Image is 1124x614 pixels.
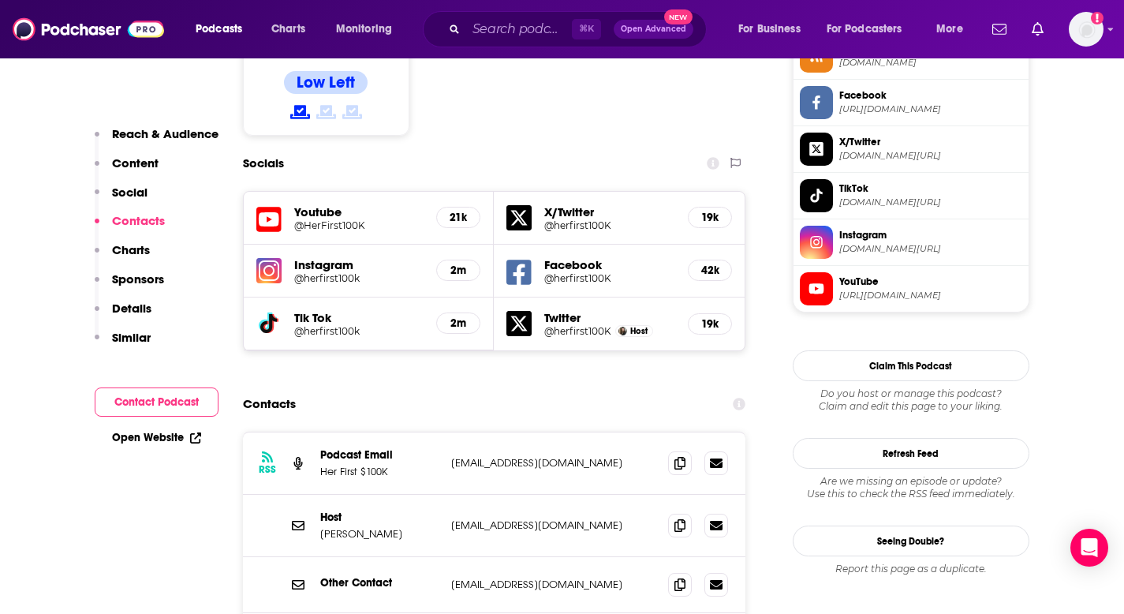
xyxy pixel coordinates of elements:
[450,316,467,330] h5: 2m
[793,475,1029,500] div: Are we missing an episode or update? Use this to check the RSS feed immediately.
[701,264,719,277] h5: 42k
[95,126,218,155] button: Reach & Audience
[544,219,675,231] a: @herfirst100K
[112,242,150,257] p: Charts
[259,463,276,476] h3: RSS
[544,325,611,337] a: @herfirst100K
[112,213,165,228] p: Contacts
[438,11,722,47] div: Search podcasts, credits, & more...
[294,204,424,219] h5: Youtube
[544,310,675,325] h5: Twitter
[800,226,1022,259] a: Instagram[DOMAIN_NAME][URL]
[793,563,1029,575] div: Report this page as a duplicate.
[243,148,284,178] h2: Socials
[95,155,159,185] button: Content
[727,17,820,42] button: open menu
[839,275,1022,289] span: YouTube
[1091,12,1103,24] svg: Add a profile image
[112,126,218,141] p: Reach & Audience
[112,155,159,170] p: Content
[701,317,719,331] h5: 19k
[1025,16,1050,43] a: Show notifications dropdown
[271,18,305,40] span: Charts
[466,17,572,42] input: Search podcasts, credits, & more...
[618,327,627,335] img: Tori Dunlap
[800,272,1022,305] a: YouTube[URL][DOMAIN_NAME]
[839,135,1022,149] span: X/Twitter
[95,301,151,330] button: Details
[839,57,1022,69] span: feeds.megaphone.fm
[793,387,1029,400] span: Do you host or manage this podcast?
[925,17,983,42] button: open menu
[256,258,282,283] img: iconImage
[614,20,693,39] button: Open AdvancedNew
[261,17,315,42] a: Charts
[738,18,801,40] span: For Business
[112,271,164,286] p: Sponsors
[451,456,656,470] p: [EMAIL_ADDRESS][DOMAIN_NAME]
[185,17,263,42] button: open menu
[112,301,151,316] p: Details
[95,185,148,214] button: Social
[243,389,296,419] h2: Contacts
[816,17,925,42] button: open menu
[839,182,1022,196] span: TikTok
[621,25,686,33] span: Open Advanced
[839,88,1022,103] span: Facebook
[793,350,1029,381] button: Claim This Podcast
[320,527,439,541] p: [PERSON_NAME]
[986,16,1013,43] a: Show notifications dropdown
[1069,12,1103,47] img: User Profile
[320,448,439,462] p: Podcast Email
[572,19,601,39] span: ⌘ K
[800,86,1022,119] a: Facebook[URL][DOMAIN_NAME]
[664,9,693,24] span: New
[320,465,439,478] p: Her First $100K
[294,219,424,231] a: @HerFirst100K
[839,103,1022,115] span: https://www.facebook.com/herfirst100K
[336,18,392,40] span: Monitoring
[544,272,675,284] a: @herfirst100K
[839,243,1022,255] span: instagram.com/herfirst100k
[839,290,1022,301] span: https://www.youtube.com/@HerFirst100K
[112,185,148,200] p: Social
[95,271,164,301] button: Sponsors
[294,310,424,325] h5: Tik Tok
[112,431,201,444] a: Open Website
[630,326,648,336] span: Host
[450,264,467,277] h5: 2m
[544,204,675,219] h5: X/Twitter
[325,17,413,42] button: open menu
[839,228,1022,242] span: Instagram
[13,14,164,44] img: Podchaser - Follow, Share and Rate Podcasts
[701,211,719,224] h5: 19k
[320,511,439,524] p: Host
[196,18,242,40] span: Podcasts
[839,197,1022,208] span: tiktok.com/@herfirst100k
[800,179,1022,212] a: TikTok[DOMAIN_NAME][URL]
[1069,12,1103,47] span: Logged in as kbastian
[936,18,963,40] span: More
[95,242,150,271] button: Charts
[294,325,424,337] a: @herfirst100k
[294,272,424,284] a: @herfirst100k
[450,211,467,224] h5: 21k
[451,578,656,591] p: [EMAIL_ADDRESS][DOMAIN_NAME]
[793,387,1029,413] div: Claim and edit this page to your liking.
[112,330,151,345] p: Similar
[544,257,675,272] h5: Facebook
[839,150,1022,162] span: twitter.com/herfirst100K
[793,526,1029,556] a: Seeing Double?
[95,387,218,417] button: Contact Podcast
[793,438,1029,469] button: Refresh Feed
[320,576,439,590] p: Other Contact
[800,133,1022,166] a: X/Twitter[DOMAIN_NAME][URL]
